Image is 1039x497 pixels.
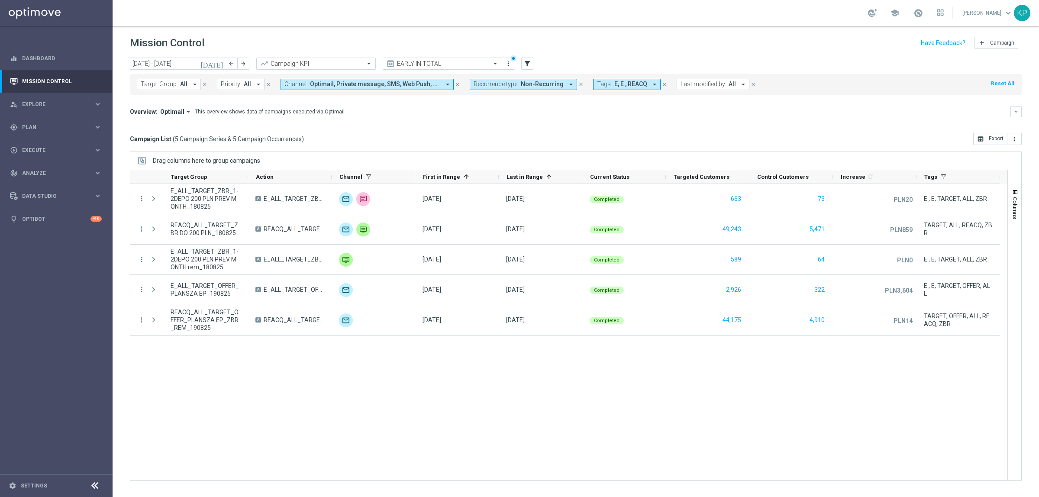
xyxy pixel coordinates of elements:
img: Private message [356,223,370,236]
p: PLN3,604 [885,287,913,294]
i: keyboard_arrow_right [94,146,102,154]
i: arrow_back [228,61,234,67]
h1: Mission Control [130,37,204,49]
a: [PERSON_NAME]keyboard_arrow_down [962,6,1014,19]
span: school [890,8,900,18]
button: close [265,80,272,89]
span: A [255,287,261,292]
button: [DATE] [199,58,225,71]
span: A [255,196,261,201]
span: Calculate column [865,172,874,181]
input: Select date range [130,58,225,70]
i: preview [386,59,395,68]
i: track_changes [10,169,18,177]
ng-select: Campaign KPI [256,58,376,70]
div: Analyze [10,169,94,177]
button: close [454,80,461,89]
div: Private message [339,253,353,267]
i: refresh [867,173,874,180]
button: Recurrence type: Non-Recurring arrow_drop_down [470,79,577,90]
button: Tags: E, E , REACQ arrow_drop_down [593,79,661,90]
img: Optimail [339,223,353,236]
i: close [455,81,461,87]
button: 44,175 [722,315,742,326]
i: close [265,81,271,87]
img: Optimail [339,283,353,297]
div: 18 Aug 2025, Monday [423,225,441,233]
span: 5 Campaign Series & 5 Campaign Occurrences [175,135,302,143]
span: E , E, TARGET, ALL, ZBR [924,255,987,263]
span: E_ALL_TARGET_ZBR_1-2DEPO 200 PLN PREV MONTH_180825 [264,195,324,203]
i: arrow_drop_down [651,81,658,88]
input: Have Feedback? [921,40,965,46]
i: more_vert [138,225,145,233]
div: This overview shows data of campaigns executed via Optimail [195,108,345,116]
span: Data Studio [22,194,94,199]
i: more_vert [505,60,512,67]
button: Optimail arrow_drop_down [158,108,195,116]
span: Targeted Customers [674,174,729,180]
button: 4,910 [809,315,826,326]
i: more_vert [138,195,145,203]
span: Tags [924,174,937,180]
span: Completed [594,318,620,323]
span: Target Group [171,174,207,180]
button: 589 [730,254,742,265]
div: Data Studio keyboard_arrow_right [10,193,102,200]
button: lightbulb Optibot +10 [10,216,102,223]
span: E , E, TARGET, OFFER, ALL [924,282,993,297]
button: close [577,80,585,89]
div: Dashboard [10,47,102,70]
img: SMS [356,192,370,206]
div: 19 Aug 2025, Tuesday [506,316,525,324]
button: open_in_browser Export [973,133,1007,145]
span: A [255,226,261,232]
div: Data Studio [10,192,94,200]
span: E_ALL_TARGET_ZBR_1-2DEPO 200 PLN PREV MONTH rem_180825 [264,255,324,263]
button: 64 [817,254,826,265]
button: person_search Explore keyboard_arrow_right [10,101,102,108]
span: Optimail, Private message, SMS, Web Push, XtremePush [310,81,440,88]
button: more_vert [1007,133,1022,145]
div: 18 Aug 2025, Monday [423,255,441,263]
colored-tag: Completed [590,286,624,294]
div: Row Groups [153,157,260,164]
div: 19 Aug 2025, Tuesday [423,316,441,324]
div: Optimail [339,192,353,206]
i: add [978,39,985,46]
button: track_changes Analyze keyboard_arrow_right [10,170,102,177]
span: ) [302,135,304,143]
div: 18 Aug 2025, Monday [506,195,525,203]
ng-select: EARLY IN TOTAL [383,58,502,70]
button: gps_fixed Plan keyboard_arrow_right [10,124,102,131]
div: Optibot [10,207,102,230]
span: First in Range [423,174,460,180]
span: A [255,317,261,323]
i: more_vert [138,255,145,263]
h3: Overview: [130,108,158,116]
span: Completed [594,287,620,293]
colored-tag: Completed [590,225,624,233]
div: +10 [90,216,102,222]
span: Tags: [597,81,612,88]
i: more_vert [1011,136,1018,142]
div: Optimail [339,313,353,327]
span: REACQ_ALL_TARGET_ZBR DO 200 PLN_180825 [264,225,324,233]
colored-tag: Completed [590,255,624,264]
i: keyboard_arrow_down [1013,109,1019,115]
div: There are unsaved changes [510,55,516,61]
span: E, E , REACQ [614,81,647,88]
span: Execute [22,148,94,153]
button: 73 [817,194,826,204]
span: Completed [594,257,620,263]
button: Channel: Optimail, Private message, SMS, Web Push, XtremePush arrow_drop_down [281,79,454,90]
button: 2,926 [725,284,742,295]
div: KP [1014,5,1030,21]
span: E_ALL_TARGET_ZBR_1-2DEPO 200 PLN PREV MONTH rem_180825 [171,248,241,271]
i: trending_up [260,59,268,68]
span: Last modified by: [681,81,726,88]
span: Analyze [22,171,94,176]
